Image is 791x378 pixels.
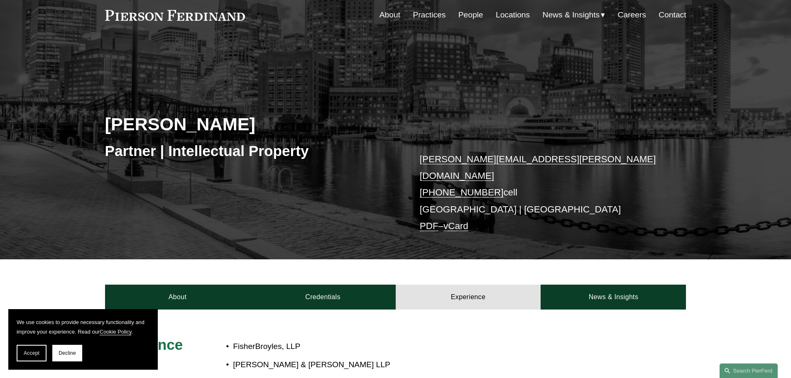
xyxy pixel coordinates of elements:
span: Accept [24,350,39,356]
h3: Partner | Intellectual Property [105,142,396,160]
a: About [105,285,250,310]
button: Decline [52,345,82,361]
a: Credentials [250,285,396,310]
section: Cookie banner [8,309,158,370]
a: [PERSON_NAME][EMAIL_ADDRESS][PERSON_NAME][DOMAIN_NAME] [420,154,656,181]
a: Search this site [720,363,778,378]
a: About [380,7,400,23]
a: folder dropdown [543,7,605,23]
p: cell [GEOGRAPHIC_DATA] | [GEOGRAPHIC_DATA] – [420,151,662,235]
a: Careers [618,7,646,23]
p: We use cookies to provide necessary functionality and improve your experience. Read our . [17,317,149,337]
h2: [PERSON_NAME] [105,113,396,135]
a: People [458,7,483,23]
a: PDF [420,221,438,231]
a: [PHONE_NUMBER] [420,187,504,198]
span: News & Insights [543,8,600,22]
a: Contact [659,7,686,23]
button: Accept [17,345,47,361]
a: News & Insights [541,285,686,310]
a: vCard [443,221,468,231]
a: Cookie Policy [100,329,132,335]
a: Practices [413,7,446,23]
p: [PERSON_NAME] & [PERSON_NAME] LLP [233,358,613,372]
a: Experience [396,285,541,310]
span: Decline [59,350,76,356]
p: FisherBroyles, LLP [233,339,613,354]
a: Locations [496,7,530,23]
